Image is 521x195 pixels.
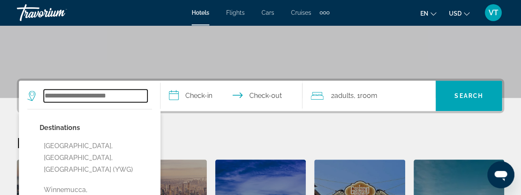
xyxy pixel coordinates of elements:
[160,81,302,111] button: Check in and out dates
[320,6,329,19] button: Extra navigation items
[17,2,101,24] a: Travorium
[449,10,462,17] span: USD
[17,134,504,151] h2: Featured Destinations
[226,9,245,16] a: Flights
[334,92,354,100] span: Adults
[291,9,311,16] a: Cruises
[40,138,152,178] button: [GEOGRAPHIC_DATA], [GEOGRAPHIC_DATA], [GEOGRAPHIC_DATA] (YWG)
[454,92,483,99] span: Search
[331,90,354,102] span: 2
[360,92,377,100] span: Room
[487,161,514,188] iframe: Button to launch messaging window
[354,90,377,102] span: , 1
[436,81,502,111] button: Search
[19,81,502,111] div: Search widget
[40,122,152,134] p: Destinations
[420,10,428,17] span: en
[482,4,504,22] button: User Menu
[302,81,436,111] button: Travelers: 2 adults, 0 children
[262,9,274,16] a: Cars
[420,7,436,19] button: Change language
[489,8,498,17] span: VT
[449,7,470,19] button: Change currency
[192,9,209,16] a: Hotels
